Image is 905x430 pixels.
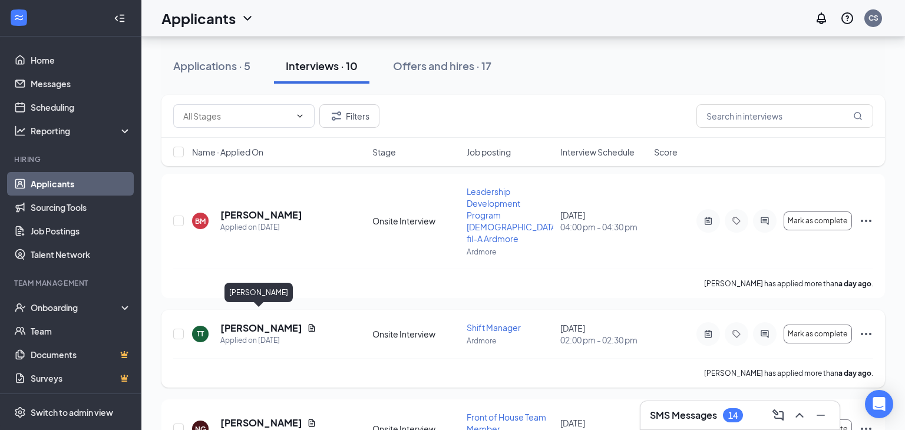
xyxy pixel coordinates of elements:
[14,154,129,164] div: Hiring
[560,334,647,346] span: 02:00 pm - 02:30 pm
[220,221,302,233] div: Applied on [DATE]
[393,58,491,73] div: Offers and hires · 17
[467,322,521,333] span: Shift Manager
[650,409,717,422] h3: SMS Messages
[31,243,131,266] a: Talent Network
[220,209,302,221] h5: [PERSON_NAME]
[31,125,132,137] div: Reporting
[729,329,744,339] svg: Tag
[14,302,26,313] svg: UserCheck
[197,329,204,339] div: TT
[14,278,129,288] div: Team Management
[183,110,290,123] input: All Stages
[728,411,738,421] div: 14
[790,406,809,425] button: ChevronUp
[31,95,131,119] a: Scheduling
[784,325,852,343] button: Mark as complete
[758,216,772,226] svg: ActiveChat
[467,186,563,244] span: Leadership Development Program [DEMOGRAPHIC_DATA]-fil-A Ardmore
[784,211,852,230] button: Mark as complete
[811,406,830,425] button: Minimize
[31,48,131,72] a: Home
[560,322,647,346] div: [DATE]
[31,366,131,390] a: SurveysCrown
[220,335,316,346] div: Applied on [DATE]
[173,58,250,73] div: Applications · 5
[467,336,553,346] p: Ardmore
[286,58,358,73] div: Interviews · 10
[31,172,131,196] a: Applicants
[704,279,873,289] p: [PERSON_NAME] has applied more than .
[701,216,715,226] svg: ActiveNote
[31,196,131,219] a: Sourcing Tools
[372,215,459,227] div: Onsite Interview
[220,322,302,335] h5: [PERSON_NAME]
[788,330,847,338] span: Mark as complete
[14,125,26,137] svg: Analysis
[467,247,553,257] p: Ardmore
[560,146,635,158] span: Interview Schedule
[729,216,744,226] svg: Tag
[192,146,263,158] span: Name · Applied On
[161,8,236,28] h1: Applicants
[792,408,807,422] svg: ChevronUp
[307,323,316,333] svg: Document
[771,408,785,422] svg: ComposeMessage
[195,216,206,226] div: BM
[31,302,121,313] div: Onboarding
[240,11,255,25] svg: ChevronDown
[560,209,647,233] div: [DATE]
[13,12,25,24] svg: WorkstreamLogo
[329,109,343,123] svg: Filter
[758,329,772,339] svg: ActiveChat
[788,217,847,225] span: Mark as complete
[31,343,131,366] a: DocumentsCrown
[814,408,828,422] svg: Minimize
[372,146,396,158] span: Stage
[14,406,26,418] svg: Settings
[696,104,873,128] input: Search in interviews
[859,327,873,341] svg: Ellipses
[319,104,379,128] button: Filter Filters
[220,416,302,429] h5: [PERSON_NAME]
[560,221,647,233] span: 04:00 pm - 04:30 pm
[31,72,131,95] a: Messages
[853,111,863,121] svg: MagnifyingGlass
[814,11,828,25] svg: Notifications
[868,13,878,23] div: CS
[224,283,293,302] div: [PERSON_NAME]
[769,406,788,425] button: ComposeMessage
[838,369,871,378] b: a day ago
[840,11,854,25] svg: QuestionInfo
[701,329,715,339] svg: ActiveNote
[307,418,316,428] svg: Document
[31,319,131,343] a: Team
[114,12,125,24] svg: Collapse
[295,111,305,121] svg: ChevronDown
[654,146,678,158] span: Score
[704,368,873,378] p: [PERSON_NAME] has applied more than .
[467,146,511,158] span: Job posting
[31,219,131,243] a: Job Postings
[865,390,893,418] div: Open Intercom Messenger
[838,279,871,288] b: a day ago
[31,406,113,418] div: Switch to admin view
[859,214,873,228] svg: Ellipses
[372,328,459,340] div: Onsite Interview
